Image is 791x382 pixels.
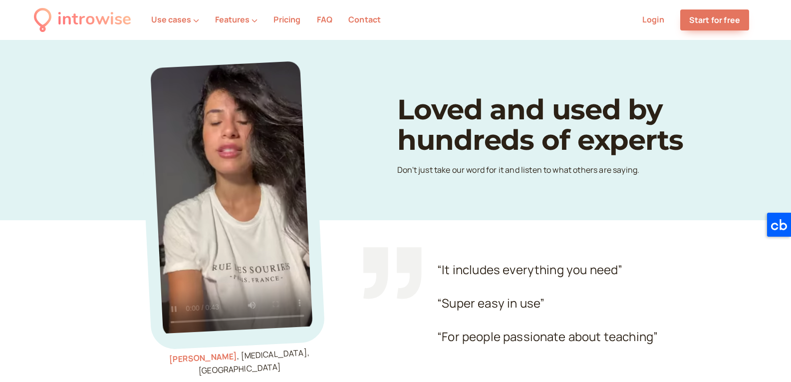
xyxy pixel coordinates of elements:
[642,14,664,25] a: Login
[273,14,300,25] a: Pricing
[151,15,199,24] button: Use cases
[34,6,131,33] a: introwise
[348,14,381,25] a: Contact
[57,6,131,33] div: introwise
[215,15,258,24] button: Features
[317,14,332,25] a: FAQ
[437,294,683,313] p: “Super easy in use”
[397,164,683,177] p: Don't just take our word for it and listen to what others are saying.
[164,346,315,379] div: , [MEDICAL_DATA], [GEOGRAPHIC_DATA]
[437,260,683,280] p: “It includes everything you need”
[397,94,683,156] h1: Loved and used by hundreds of experts
[437,327,683,347] p: “For people passionate about teaching”
[169,351,238,365] a: [PERSON_NAME]
[611,266,791,382] iframe: Chat Widget
[680,9,749,30] a: Start for free
[4,14,156,91] iframe: profile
